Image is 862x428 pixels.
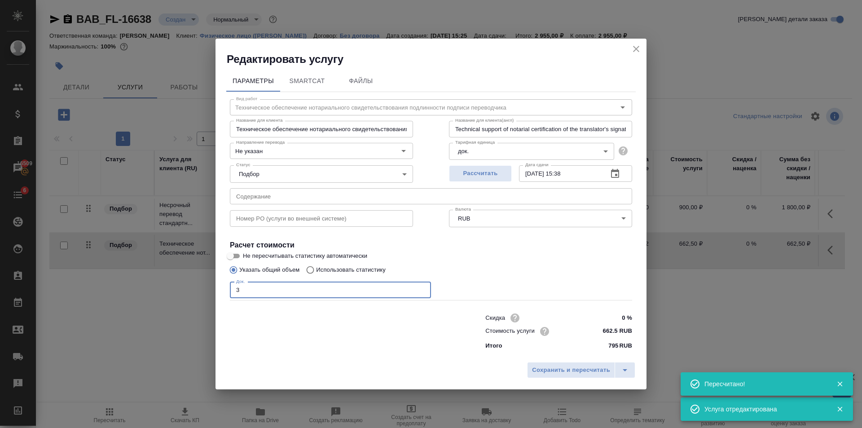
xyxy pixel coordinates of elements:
p: Итого [485,341,502,350]
button: Open [397,145,410,157]
p: Использовать статистику [316,265,386,274]
span: Рассчитать [454,168,507,179]
p: 795 [608,341,618,350]
span: Файлы [339,75,383,87]
h2: Редактировать услугу [227,52,646,66]
span: Сохранить и пересчитать [532,365,610,375]
div: RUB [449,210,632,227]
div: Подбор [230,165,413,182]
h4: Расчет стоимости [230,240,632,251]
p: RUB [619,341,632,350]
button: док. [455,147,471,155]
input: ✎ Введи что-нибудь [598,311,632,324]
button: close [629,42,643,56]
button: Закрыть [831,380,849,388]
p: Скидка [485,313,505,322]
div: док. [449,143,614,160]
button: Рассчитать [449,165,512,182]
span: Параметры [232,75,275,87]
button: Сохранить и пересчитать [527,362,615,378]
div: Услуга отредактирована [704,405,823,414]
span: Не пересчитывать статистику автоматически [243,252,367,260]
div: Пересчитано! [704,379,823,388]
p: Стоимость услуги [485,327,535,335]
span: SmartCat [286,75,329,87]
div: split button [527,362,635,378]
button: Закрыть [831,405,849,413]
input: ✎ Введи что-нибудь [598,325,632,338]
button: RUB [455,215,473,222]
p: Указать общий объем [239,265,299,274]
button: Подбор [236,170,262,178]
